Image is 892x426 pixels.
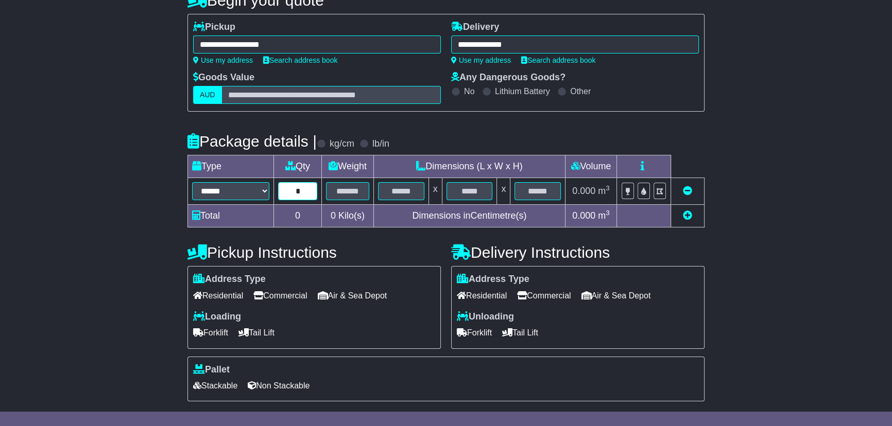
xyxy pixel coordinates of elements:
label: Other [570,86,591,96]
td: Qty [274,155,322,178]
label: Unloading [457,311,514,323]
label: Address Type [193,274,266,285]
td: Dimensions (L x W x H) [373,155,565,178]
h4: Pickup Instructions [187,244,441,261]
span: Commercial [517,288,571,304]
td: Dimensions in Centimetre(s) [373,205,565,227]
label: lb/in [372,138,389,150]
td: Type [188,155,274,178]
label: Loading [193,311,241,323]
label: Pickup [193,22,235,33]
label: Goods Value [193,72,254,83]
a: Use my address [193,56,253,64]
label: Lithium Battery [495,86,550,96]
label: Pallet [193,364,230,376]
sup: 3 [606,209,610,217]
td: Weight [322,155,374,178]
span: Commercial [253,288,307,304]
span: 0 [331,210,336,221]
span: Air & Sea Depot [581,288,651,304]
a: Search address book [263,56,337,64]
span: Forklift [193,325,228,341]
span: Residential [193,288,243,304]
a: Use my address [451,56,511,64]
span: Tail Lift [238,325,275,341]
span: m [598,210,610,221]
span: Air & Sea Depot [318,288,387,304]
span: Non Stackable [248,378,310,394]
sup: 3 [606,184,610,192]
td: x [497,178,510,205]
td: 0 [274,205,322,227]
a: Remove this item [683,186,692,196]
span: m [598,186,610,196]
span: Residential [457,288,507,304]
label: Any Dangerous Goods? [451,72,565,83]
label: kg/cm [330,138,354,150]
a: Search address book [521,56,595,64]
span: Forklift [457,325,492,341]
td: x [428,178,442,205]
h4: Package details | [187,133,317,150]
span: Tail Lift [502,325,538,341]
td: Volume [565,155,616,178]
span: Stackable [193,378,237,394]
span: 0.000 [572,186,595,196]
span: 0.000 [572,210,595,221]
label: AUD [193,86,222,104]
label: Delivery [451,22,499,33]
label: No [464,86,474,96]
td: Total [188,205,274,227]
td: Kilo(s) [322,205,374,227]
a: Add new item [683,210,692,221]
label: Address Type [457,274,529,285]
h4: Delivery Instructions [451,244,705,261]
